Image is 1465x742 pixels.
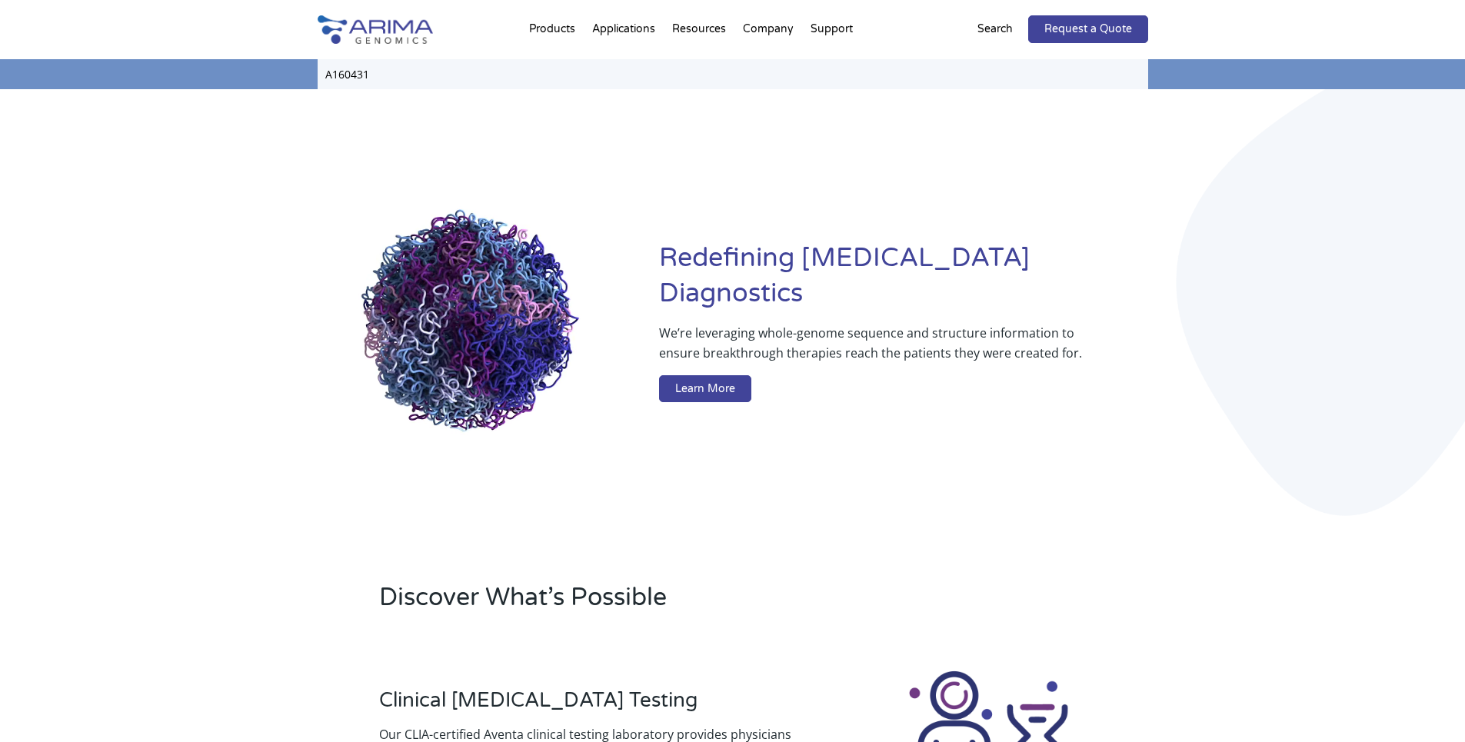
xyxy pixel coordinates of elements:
div: Chat-Widget [1388,668,1465,742]
h3: Clinical [MEDICAL_DATA] Testing [379,688,797,724]
img: Arima-Genomics-logo [318,15,433,44]
a: Request a Quote [1028,15,1148,43]
p: We’re leveraging whole-genome sequence and structure information to ensure breakthrough therapies... [659,323,1086,375]
a: Learn More [659,375,751,403]
iframe: Chat Widget [1388,668,1465,742]
h2: Discover What’s Possible [379,581,929,627]
h1: Redefining [MEDICAL_DATA] Diagnostics [659,241,1147,323]
input: Type here... [318,59,1148,89]
p: Search [977,19,1013,39]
